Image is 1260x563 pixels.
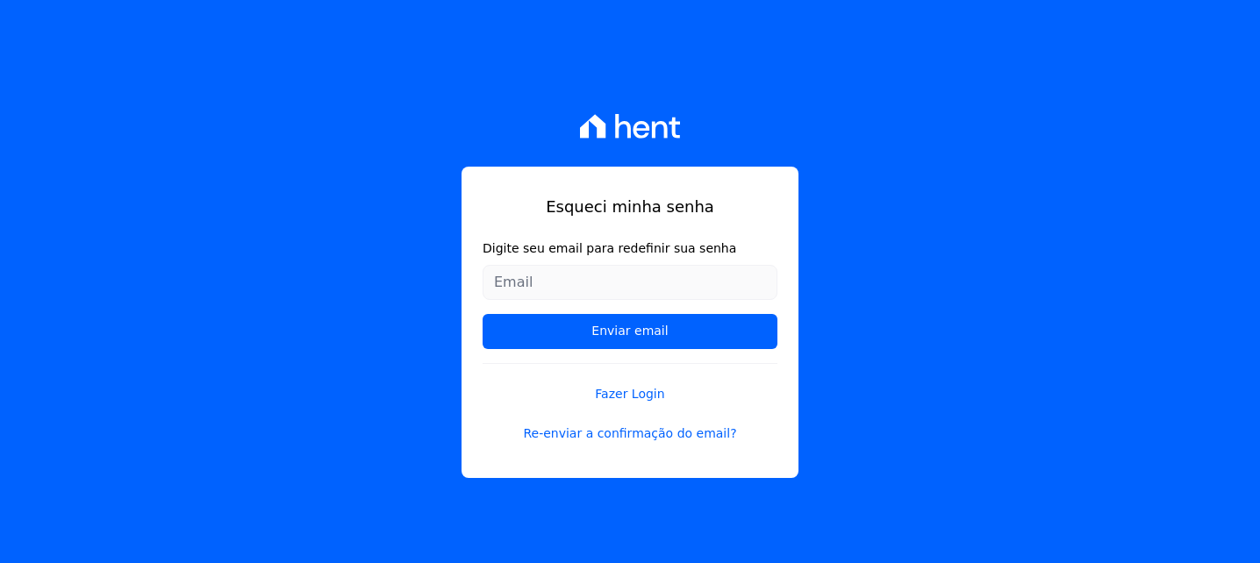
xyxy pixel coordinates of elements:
input: Email [483,265,777,300]
a: Fazer Login [483,363,777,403]
label: Digite seu email para redefinir sua senha [483,239,777,258]
h1: Esqueci minha senha [483,195,777,218]
input: Enviar email [483,314,777,349]
a: Re-enviar a confirmação do email? [483,424,777,443]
